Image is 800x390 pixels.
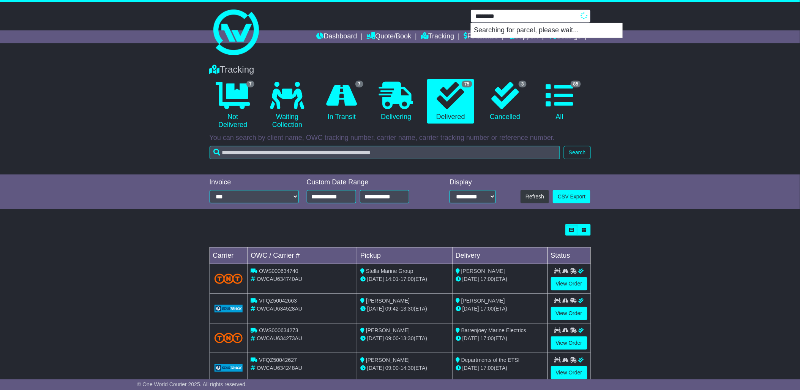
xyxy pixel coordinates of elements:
[366,30,411,43] a: Quote/Book
[367,335,384,341] span: [DATE]
[385,335,399,341] span: 09:00
[571,81,581,87] span: 85
[215,364,243,372] img: GetCarrierServiceLogo
[360,364,449,372] div: - (ETA)
[461,357,520,363] span: Departments of the ETSI
[551,336,587,350] a: View Order
[401,335,414,341] span: 13:30
[246,81,254,87] span: 7
[367,306,384,312] span: [DATE]
[462,365,479,371] span: [DATE]
[215,274,243,284] img: TNT_Domestic.png
[481,306,494,312] span: 17:00
[456,335,544,342] div: (ETA)
[215,305,243,312] img: GetCarrierServiceLogo
[401,365,414,371] span: 14:30
[210,247,248,264] td: Carrier
[450,178,496,187] div: Display
[137,381,247,387] span: © One World Courier 2025. All rights reserved.
[427,79,474,124] a: 75 Delivered
[462,276,479,282] span: [DATE]
[536,79,583,124] a: 85 All
[357,247,453,264] td: Pickup
[360,305,449,313] div: - (ETA)
[456,305,544,313] div: (ETA)
[367,276,384,282] span: [DATE]
[401,306,414,312] span: 13:30
[367,365,384,371] span: [DATE]
[248,247,357,264] td: OWC / Carrier #
[360,335,449,342] div: - (ETA)
[462,81,472,87] span: 75
[456,364,544,372] div: (ETA)
[482,79,529,124] a: 3 Cancelled
[215,333,243,343] img: TNT_Domestic.png
[360,275,449,283] div: - (ETA)
[553,190,590,203] a: CSV Export
[464,30,498,43] a: Financials
[385,276,399,282] span: 14:01
[461,327,526,333] span: Barrenjoey Marine Electrics
[462,335,479,341] span: [DATE]
[259,268,298,274] span: OWS000634740
[259,357,297,363] span: VFQZ50042627
[564,146,590,159] button: Search
[318,79,365,124] a: 7 In Transit
[456,275,544,283] div: (ETA)
[257,365,302,371] span: OWCAU634248AU
[551,277,587,290] a: View Order
[366,357,410,363] span: [PERSON_NAME]
[210,79,256,132] a: 7 Not Delivered
[551,307,587,320] a: View Order
[385,306,399,312] span: 09:42
[210,178,299,187] div: Invoice
[462,306,479,312] span: [DATE]
[471,23,622,38] p: Searching for parcel, please wait...
[461,298,505,304] span: [PERSON_NAME]
[307,178,429,187] div: Custom Date Range
[259,298,297,304] span: VFQZ50042663
[355,81,363,87] span: 7
[373,79,420,124] a: Delivering
[519,81,527,87] span: 3
[366,327,410,333] span: [PERSON_NAME]
[452,247,548,264] td: Delivery
[521,190,549,203] button: Refresh
[551,366,587,379] a: View Order
[257,335,302,341] span: OWCAU634273AU
[257,276,302,282] span: OWCAU634740AU
[401,276,414,282] span: 17:00
[206,64,595,75] div: Tracking
[366,268,413,274] span: Stella Marine Group
[210,134,591,142] p: You can search by client name, OWC tracking number, carrier name, carrier tracking number or refe...
[481,276,494,282] span: 17:00
[257,306,302,312] span: OWCAU634528AU
[421,30,454,43] a: Tracking
[385,365,399,371] span: 09:00
[264,79,311,132] a: Waiting Collection
[548,247,590,264] td: Status
[366,298,410,304] span: [PERSON_NAME]
[481,365,494,371] span: 17:00
[317,30,357,43] a: Dashboard
[461,268,505,274] span: [PERSON_NAME]
[481,335,494,341] span: 17:00
[259,327,298,333] span: OWS000634273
